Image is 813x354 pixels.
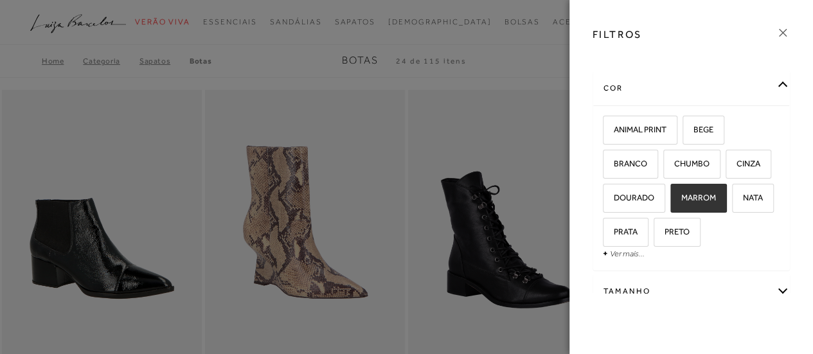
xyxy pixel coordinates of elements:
span: CINZA [727,159,760,168]
input: DOURADO [601,193,614,206]
div: Tamanho [593,274,790,308]
span: + [603,248,608,258]
div: cor [593,71,790,105]
a: Ver mais... [610,249,645,258]
input: BEGE [681,125,693,138]
input: BRANCO [601,159,614,172]
span: PRATA [604,227,638,236]
span: BEGE [684,125,713,134]
h3: FILTROS [593,27,642,42]
span: NATA [733,193,763,202]
span: DOURADO [604,193,654,202]
input: NATA [730,193,743,206]
span: CHUMBO [665,159,710,168]
input: MARROM [668,193,681,206]
span: PRETO [655,227,690,236]
span: BRANCO [604,159,647,168]
input: ANIMAL PRINT [601,125,614,138]
input: PRATA [601,227,614,240]
input: CHUMBO [661,159,674,172]
span: MARROM [672,193,716,202]
input: CINZA [724,159,737,172]
input: PRETO [652,227,665,240]
span: ANIMAL PRINT [604,125,666,134]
